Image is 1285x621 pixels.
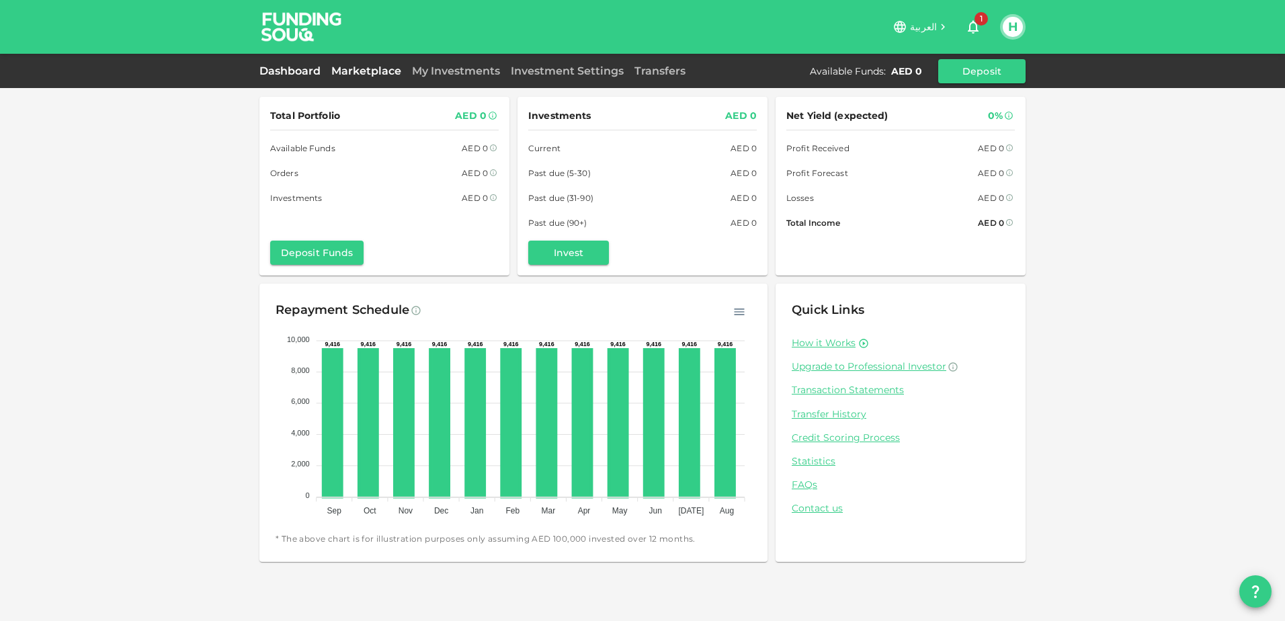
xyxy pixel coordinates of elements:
div: AED 0 [731,191,757,205]
span: Current [528,141,561,155]
tspan: 8,000 [291,366,310,374]
tspan: 4,000 [291,429,310,437]
span: Losses [786,191,814,205]
span: Past due (5-30) [528,166,591,180]
tspan: Apr [578,506,591,515]
span: Quick Links [792,302,864,317]
div: Repayment Schedule [276,300,409,321]
span: Available Funds [270,141,335,155]
div: AED 0 [462,191,488,205]
a: Upgrade to Professional Investor [792,360,1009,373]
div: AED 0 [731,141,757,155]
div: AED 0 [731,166,757,180]
tspan: Feb [505,506,520,515]
a: Transaction Statements [792,384,1009,397]
tspan: 0 [306,491,310,499]
div: 0% [988,108,1003,124]
span: Total Portfolio [270,108,340,124]
div: AED 0 [978,166,1004,180]
div: Available Funds : [810,65,886,78]
tspan: 10,000 [287,335,310,343]
tspan: May [612,506,628,515]
tspan: Jun [649,506,662,515]
a: Credit Scoring Process [792,431,1009,444]
div: AED 0 [462,141,488,155]
span: Profit Forecast [786,166,848,180]
button: 1 [960,13,987,40]
tspan: Nov [399,506,413,515]
div: AED 0 [978,191,1004,205]
button: Deposit Funds [270,241,364,265]
span: 1 [975,12,988,26]
tspan: Oct [364,506,376,515]
a: Transfer History [792,408,1009,421]
div: AED 0 [978,216,1004,230]
div: AED 0 [725,108,757,124]
a: FAQs [792,479,1009,491]
div: AED 0 [978,141,1004,155]
tspan: 2,000 [291,460,310,468]
span: Profit Received [786,141,849,155]
tspan: Jan [470,506,483,515]
tspan: Mar [542,506,556,515]
tspan: Aug [720,506,734,515]
span: Net Yield (expected) [786,108,888,124]
span: Investments [528,108,591,124]
span: Total Income [786,216,840,230]
a: Statistics [792,455,1009,468]
button: Deposit [938,59,1026,83]
a: Dashboard [259,65,326,77]
button: Invest [528,241,609,265]
div: AED 0 [891,65,922,78]
div: AED 0 [462,166,488,180]
a: Transfers [629,65,691,77]
span: Past due (90+) [528,216,587,230]
span: * The above chart is for illustration purposes only assuming AED 100,000 invested over 12 months. [276,532,751,546]
a: How it Works [792,337,856,349]
span: Investments [270,191,322,205]
a: Contact us [792,502,1009,515]
span: العربية [910,21,937,33]
tspan: Dec [434,506,448,515]
tspan: Sep [327,506,342,515]
tspan: [DATE] [678,506,704,515]
div: AED 0 [455,108,487,124]
a: Investment Settings [505,65,629,77]
span: Orders [270,166,298,180]
button: H [1003,17,1023,37]
span: Past due (31-90) [528,191,593,205]
button: question [1239,575,1272,608]
tspan: 6,000 [291,397,310,405]
span: Upgrade to Professional Investor [792,360,946,372]
a: Marketplace [326,65,407,77]
a: My Investments [407,65,505,77]
div: AED 0 [731,216,757,230]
